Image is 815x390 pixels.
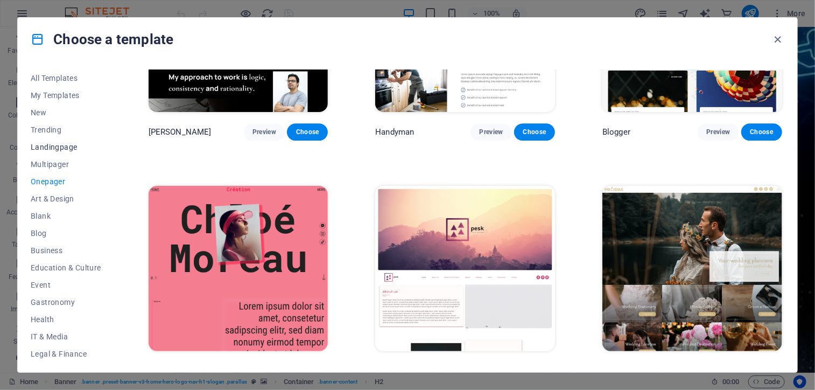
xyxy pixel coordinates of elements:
[31,138,101,156] button: Landingpage
[287,123,328,141] button: Choose
[31,207,101,225] button: Blank
[296,128,319,136] span: Choose
[31,173,101,190] button: Onepager
[31,87,101,104] button: My Templates
[31,294,101,311] button: Gastronomy
[31,177,101,186] span: Onepager
[31,246,101,255] span: Business
[31,212,101,220] span: Blank
[149,186,328,352] img: Création
[31,259,101,276] button: Education & Culture
[31,263,101,272] span: Education & Culture
[149,127,212,137] p: [PERSON_NAME]
[31,281,101,289] span: Event
[31,298,101,307] span: Gastronomy
[31,104,101,121] button: New
[375,127,414,137] p: Handyman
[602,186,782,352] img: Priodas
[31,194,101,203] span: Art & Design
[31,156,101,173] button: Multipager
[31,350,101,358] span: Legal & Finance
[31,311,101,328] button: Health
[31,190,101,207] button: Art & Design
[31,69,101,87] button: All Templates
[479,128,503,136] span: Preview
[750,128,774,136] span: Choose
[31,108,101,117] span: New
[706,128,730,136] span: Preview
[31,332,101,341] span: IT & Media
[31,74,101,82] span: All Templates
[31,91,101,100] span: My Templates
[602,127,630,137] p: Blogger
[31,276,101,294] button: Event
[514,123,555,141] button: Choose
[31,345,101,363] button: Legal & Finance
[31,315,101,324] span: Health
[31,121,101,138] button: Trending
[698,123,739,141] button: Preview
[252,128,276,136] span: Preview
[31,160,101,169] span: Multipager
[31,328,101,345] button: IT & Media
[31,229,101,238] span: Blog
[31,143,101,151] span: Landingpage
[31,225,101,242] button: Blog
[31,242,101,259] button: Business
[31,126,101,134] span: Trending
[31,31,173,48] h4: Choose a template
[741,123,782,141] button: Choose
[470,123,511,141] button: Preview
[375,186,555,352] img: Pesk
[244,123,285,141] button: Preview
[523,128,546,136] span: Choose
